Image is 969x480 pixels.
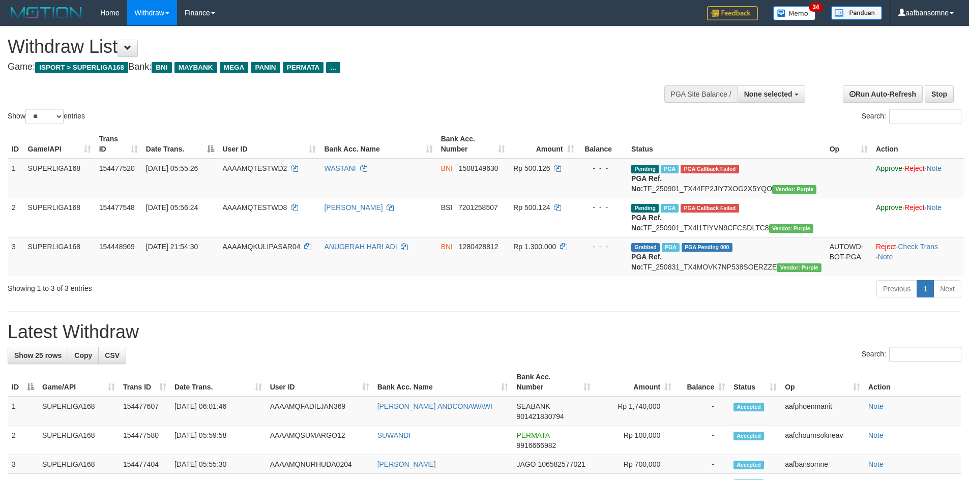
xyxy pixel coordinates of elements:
th: Bank Acc. Name: activate to sort column ascending [373,368,513,397]
a: [PERSON_NAME] [377,460,436,468]
button: None selected [738,85,805,103]
a: Note [878,253,893,261]
td: · · [872,237,964,276]
a: Check Trans [898,243,938,251]
td: - [676,426,729,455]
td: SUPERLIGA168 [24,237,95,276]
td: - [676,455,729,474]
td: AAAAMQSUMARGO12 [266,426,373,455]
span: 154477548 [99,203,135,212]
a: Next [933,280,961,297]
td: aafphoenmanit [781,397,864,426]
a: Reject [876,243,896,251]
a: Reject [904,203,925,212]
a: Note [868,431,884,439]
img: MOTION_logo.png [8,5,85,20]
a: Approve [876,164,902,172]
a: Stop [925,85,954,103]
a: [PERSON_NAME] [324,203,383,212]
span: Copy [74,351,92,359]
td: AUTOWD-BOT-PGA [826,237,872,276]
a: Approve [876,203,902,212]
span: Vendor URL: https://trx4.1velocity.biz [769,224,813,233]
div: - - - [582,202,623,213]
td: Rp 700,000 [595,455,676,474]
span: Copy 1508149630 to clipboard [459,164,498,172]
th: ID: activate to sort column descending [8,368,38,397]
th: Action [864,368,961,397]
td: SUPERLIGA168 [24,198,95,237]
span: CSV [105,351,120,359]
td: 3 [8,237,24,276]
th: Bank Acc. Name: activate to sort column ascending [320,130,436,159]
th: Trans ID: activate to sort column ascending [95,130,142,159]
span: PERMATA [516,431,549,439]
th: Op: activate to sort column ascending [826,130,872,159]
span: Copy 1280428812 to clipboard [459,243,498,251]
span: Accepted [733,461,764,469]
td: 2 [8,426,38,455]
td: Rp 1,740,000 [595,397,676,426]
span: MAYBANK [174,62,217,73]
th: Status: activate to sort column ascending [729,368,781,397]
span: Marked by aafmaleo [661,204,679,213]
img: panduan.png [831,6,882,20]
a: Note [927,203,942,212]
span: Show 25 rows [14,351,62,359]
td: SUPERLIGA168 [38,426,119,455]
td: SUPERLIGA168 [38,397,119,426]
td: SUPERLIGA168 [38,455,119,474]
th: Trans ID: activate to sort column ascending [119,368,170,397]
th: Balance [578,130,627,159]
span: AAAAMQTESTWD8 [222,203,287,212]
span: Rp 500.126 [513,164,550,172]
div: PGA Site Balance / [664,85,738,103]
span: PANIN [251,62,280,73]
span: SEABANK [516,402,550,410]
span: Marked by aafchhiseyha [662,243,680,252]
td: 154477580 [119,426,170,455]
th: Balance: activate to sort column ascending [676,368,729,397]
span: Pending [631,165,659,173]
div: - - - [582,163,623,173]
td: SUPERLIGA168 [24,159,95,198]
span: Vendor URL: https://trx4.1velocity.biz [777,263,821,272]
h1: Withdraw List [8,37,636,57]
span: 34 [809,3,823,12]
span: Grabbed [631,243,660,252]
div: - - - [582,242,623,252]
td: 1 [8,397,38,426]
th: Game/API: activate to sort column ascending [24,130,95,159]
label: Show entries [8,109,85,124]
span: MEGA [220,62,249,73]
td: 3 [8,455,38,474]
th: Bank Acc. Number: activate to sort column ascending [512,368,595,397]
th: Action [872,130,964,159]
a: Note [868,460,884,468]
td: aafchournsokneav [781,426,864,455]
th: User ID: activate to sort column ascending [266,368,373,397]
a: Note [927,164,942,172]
td: 154477404 [119,455,170,474]
span: BNI [441,243,453,251]
td: 2 [8,198,24,237]
span: JAGO [516,460,536,468]
span: Rp 500.124 [513,203,550,212]
span: Copy 106582577021 to clipboard [538,460,585,468]
span: 154448969 [99,243,135,251]
img: Feedback.jpg [707,6,758,20]
th: Status [627,130,826,159]
span: PGA Error [681,204,739,213]
th: Game/API: activate to sort column ascending [38,368,119,397]
span: Copy 9916666982 to clipboard [516,441,556,449]
span: ... [326,62,340,73]
th: User ID: activate to sort column ascending [218,130,320,159]
th: Op: activate to sort column ascending [781,368,864,397]
td: Rp 100,000 [595,426,676,455]
span: [DATE] 05:55:26 [146,164,198,172]
select: Showentries [25,109,64,124]
a: Previous [876,280,917,297]
td: AAAAMQNURHUDA0204 [266,455,373,474]
b: PGA Ref. No: [631,214,662,232]
a: ANUGERAH HARI ADI [324,243,397,251]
